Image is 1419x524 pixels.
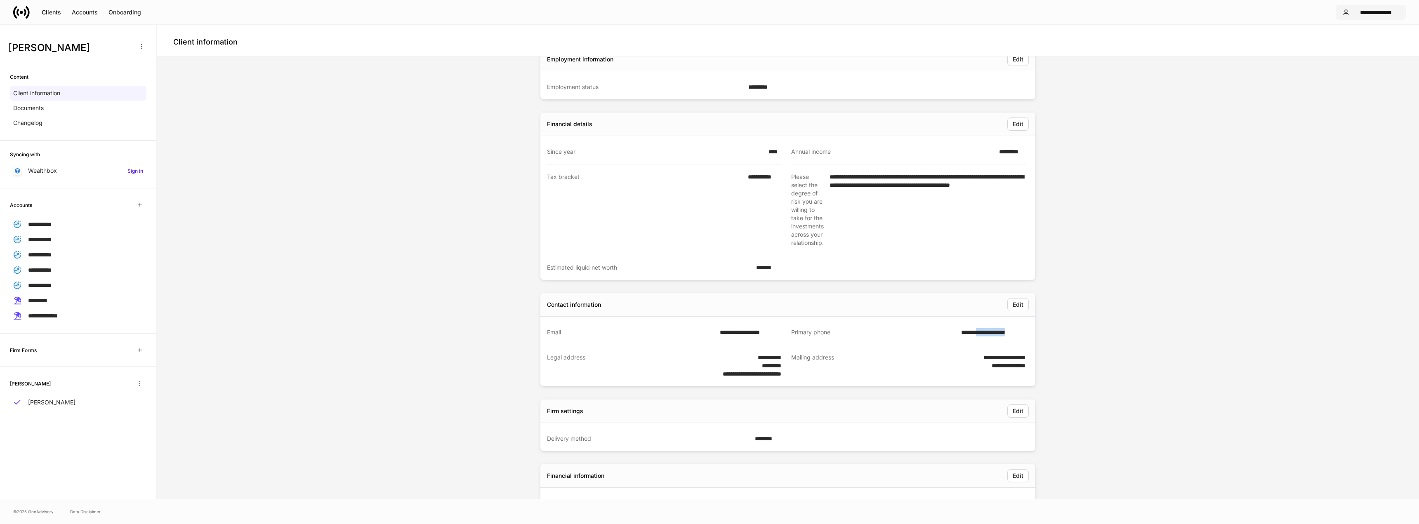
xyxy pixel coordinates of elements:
[547,472,604,480] div: Financial information
[10,163,146,178] a: WealthboxSign in
[10,73,28,81] h6: Content
[1007,53,1029,66] button: Edit
[13,119,42,127] p: Changelog
[547,435,750,443] div: Delivery method
[28,167,57,175] p: Wealthbox
[791,353,963,378] div: Mailing address
[36,6,66,19] button: Clients
[173,37,238,47] h4: Client information
[10,150,40,158] h6: Syncing with
[1013,301,1023,309] div: Edit
[1007,469,1029,482] button: Edit
[72,8,98,16] div: Accounts
[13,89,60,97] p: Client information
[1007,404,1029,418] button: Edit
[10,380,51,388] h6: [PERSON_NAME]
[547,328,715,336] div: Email
[1013,407,1023,415] div: Edit
[108,8,141,16] div: Onboarding
[547,83,743,91] div: Employment status
[42,8,61,16] div: Clients
[10,346,37,354] h6: Firm Forms
[547,301,601,309] div: Contact information
[10,86,146,101] a: Client information
[66,6,103,19] button: Accounts
[547,173,743,247] div: Tax bracket
[1013,120,1023,128] div: Edit
[103,6,146,19] button: Onboarding
[10,115,146,130] a: Changelog
[13,104,44,112] p: Documents
[127,167,143,175] h6: Sign in
[8,41,132,54] h3: [PERSON_NAME]
[13,508,54,515] span: © 2025 OneAdvisory
[547,148,764,156] div: Since year
[547,407,583,415] div: Firm settings
[1013,472,1023,480] div: Edit
[547,263,751,272] div: Estimated liquid net worth
[10,101,146,115] a: Documents
[1013,55,1023,63] div: Edit
[10,395,146,410] a: [PERSON_NAME]
[791,328,956,336] div: Primary phone
[791,173,825,247] div: Please select the degree of risk you are willing to take for the investments across your relation...
[1007,117,1029,131] button: Edit
[547,55,613,63] div: Employment information
[28,398,75,407] p: [PERSON_NAME]
[547,353,697,378] div: Legal address
[70,508,101,515] a: Data Disclaimer
[547,120,592,128] div: Financial details
[1007,298,1029,311] button: Edit
[791,148,994,156] div: Annual income
[10,201,32,209] h6: Accounts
